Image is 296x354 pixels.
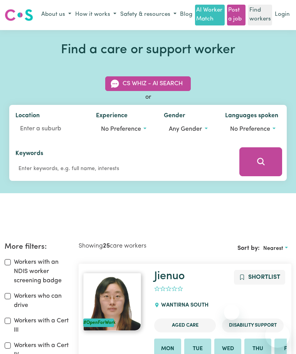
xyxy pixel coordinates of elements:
button: Worker experience options [96,122,151,137]
button: Search [239,147,282,176]
h1: Find a care or support worker [9,42,287,58]
a: Jienuo#OpenForWork [83,273,145,331]
span: No preference [101,126,141,132]
span: Nearest [263,246,283,251]
input: Enter a suburb [15,122,84,136]
div: add rating by typing an integer from 0 to 5 or pressing arrow keys [154,285,183,293]
li: Disability Support [222,319,284,332]
button: About us [39,8,73,21]
span: Shortlist [248,274,280,280]
li: Aged Care [154,319,216,332]
label: Workers with an NDIS worker screening badge [14,258,69,285]
label: Keywords [15,149,43,160]
span: Sort by: [237,245,260,251]
input: Enter keywords, e.g. full name, interests [15,163,229,175]
img: Careseekers logo [5,8,33,22]
button: Safety & resources [118,8,178,21]
button: Sort search results [260,243,291,255]
iframe: Button to launch messaging window [265,323,290,348]
a: AI Worker Match [195,5,225,25]
button: Worker language preferences [225,122,281,137]
img: View Jienuo's profile [83,273,141,331]
a: Login [273,9,291,21]
div: or [9,93,287,102]
label: Workers with a Cert III [14,316,69,335]
b: 25 [103,243,110,249]
label: Gender [164,111,185,122]
a: Find workers [248,5,272,25]
div: WANTIRNA SOUTH [154,295,213,316]
span: No preference [230,126,270,132]
label: Experience [96,111,128,122]
a: Careseekers logo [5,6,33,24]
label: Workers who can drive [14,292,69,310]
a: Post a job [227,5,246,25]
h2: Showing care workers [79,243,185,250]
span: Any gender [169,126,202,132]
label: Location [15,111,40,122]
div: #OpenForWork [83,319,114,327]
a: Blog [178,9,194,21]
h2: More filters: [5,243,69,251]
iframe: Close message [224,305,239,320]
button: How it works [73,8,118,21]
button: Add to shortlist [234,270,285,285]
label: Languages spoken [225,111,278,122]
button: Worker gender preference [164,122,212,137]
a: Jienuo [154,271,185,282]
button: CS Whiz - AI Search [105,76,191,91]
